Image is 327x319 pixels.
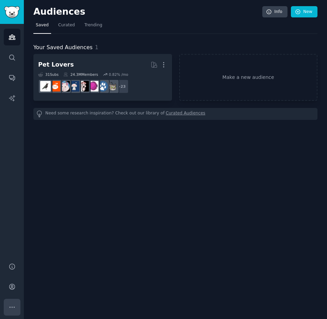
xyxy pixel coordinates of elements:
div: + 23 [114,79,129,94]
span: Your Saved Audiences [33,43,93,52]
span: 1 [95,44,98,51]
img: Aquariums [88,81,98,92]
a: Info [262,6,287,18]
img: dogswithjobs [69,81,79,92]
a: Curated Audiences [166,110,205,117]
img: BeardedDragons [50,81,60,92]
div: 0.82 % /mo [109,72,128,77]
img: dogs [97,81,108,92]
div: 31 Sub s [38,72,59,77]
img: birding [40,81,51,92]
img: RATS [59,81,70,92]
a: New [291,6,317,18]
a: Saved [33,20,51,34]
span: Trending [84,22,102,28]
a: Curated [56,20,77,34]
h2: Audiences [33,6,262,17]
div: Need some research inspiration? Check out our library of [33,108,317,120]
img: parrots [78,81,89,92]
img: cats [107,81,118,92]
img: GummySearch logo [4,6,20,18]
a: Make a new audience [179,54,318,101]
a: Trending [82,20,105,34]
span: Saved [36,22,49,28]
div: Pet Lovers [38,60,74,69]
span: Curated [58,22,75,28]
a: Pet Lovers31Subs24.3MMembers0.82% /mo+23catsdogsAquariumsparrotsdogswithjobsRATSBeardedDragonsbir... [33,54,172,101]
div: 24.3M Members [63,72,98,77]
